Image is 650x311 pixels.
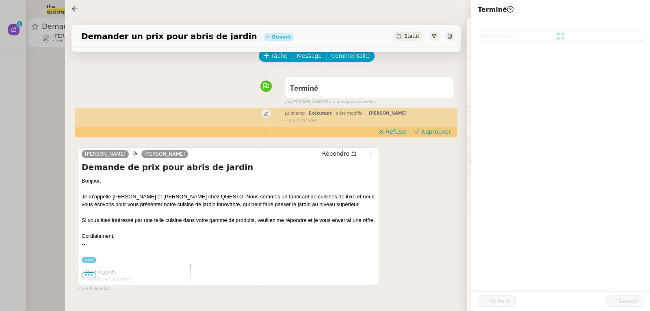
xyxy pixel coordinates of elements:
span: 🔐 [470,110,523,120]
div: Best regards, [86,268,186,284]
span: Terminé [290,85,318,92]
button: Approuver [411,127,454,136]
span: 🧴 [470,206,496,212]
div: Bonjour, Je m'appelle [PERSON_NAME] et [PERSON_NAME] chez QGESTO. Nous sommes un fabricant de cui... [82,177,375,240]
span: il y a 8 minutes [285,117,316,124]
span: ⏲️ [470,142,526,148]
div: 🔐Données client [467,107,650,123]
button: Répondre [319,149,360,158]
span: 🕵️ [470,175,572,181]
span: -- [82,241,85,247]
span: ⚙️ [470,94,513,103]
span: Commentaire [331,51,370,61]
span: Message [297,51,322,61]
button: Fermer [478,296,515,307]
span: a été modifié : [336,111,365,115]
button: Commentaire [326,50,375,62]
span: Le champ [285,111,305,115]
span: Refuser [386,128,407,136]
button: Refuser [375,127,411,136]
a: [PERSON_NAME] [141,150,188,158]
div: 💬Commentaires [467,154,650,170]
button: Message [292,50,327,62]
span: Demander un prix pour abris de jardin [81,32,257,40]
label: ••• [82,257,96,263]
button: Tâche [259,50,292,62]
small: [PERSON_NAME] [285,99,375,106]
span: ••• [82,272,96,278]
span: il y a 8 minutes [78,285,109,292]
span: Tâche [271,51,288,61]
span: Approuver [421,128,451,136]
button: Sauver [607,296,643,307]
span: Répondre [322,150,349,158]
div: ⚙️Procédures [467,90,650,106]
div: ⏲️Tâches 0:00 [467,137,650,153]
span: Statut [404,33,419,39]
b: [PERSON_NAME] [86,277,130,283]
a: [PERSON_NAME] [82,150,129,158]
h4: Demande de prix pour abris de jardin [82,161,375,173]
div: 🕵️Autres demandes en cours 1 [467,170,650,186]
span: 💬 [470,159,522,165]
span: Exécutant [309,111,332,115]
span: Terminé [478,6,513,13]
span: il y a quelques secondes [325,99,375,106]
span: par [285,99,292,106]
div: 🧴Autres [467,201,650,217]
span: [PERSON_NAME] [369,111,407,115]
div: Ouvert [272,35,290,39]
